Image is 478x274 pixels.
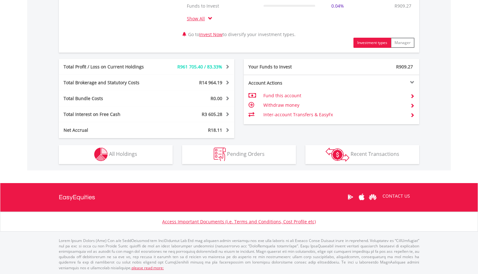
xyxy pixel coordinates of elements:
a: Invest Now [199,31,223,37]
span: All Holdings [109,150,137,157]
button: All Holdings [59,145,173,164]
a: Huawei [367,187,378,207]
a: Apple [356,187,367,207]
span: R0.00 [211,95,222,101]
div: Your Funds to Invest [244,64,332,70]
a: EasyEquities [59,183,95,212]
span: R961 705.40 / 83.33% [177,64,222,70]
span: R18.11 [208,127,222,133]
span: R909.27 [396,64,413,70]
a: Show All [187,16,208,22]
td: Withdraw money [263,100,405,110]
div: Account Actions [244,80,332,86]
img: transactions-zar-wht.png [326,148,349,162]
button: Pending Orders [182,145,296,164]
span: Pending Orders [227,150,265,157]
span: R3 605.28 [202,111,222,117]
a: Access Important Documents (i.e. Terms and Conditions, Cost Profile etc) [162,219,316,225]
button: Investment types [353,38,391,48]
div: Total Bundle Costs [59,95,161,102]
div: Net Accrual [59,127,161,133]
div: Total Profit / Loss on Current Holdings [59,64,161,70]
img: pending_instructions-wht.png [214,148,226,161]
p: Lorem Ipsum Dolors (Ame) Con a/e SeddOeiusmod tem InciDiduntut Lab Etd mag aliquaen admin veniamq... [59,238,419,271]
div: Total Interest on Free Cash [59,111,161,118]
td: Inter-account Transfers & EasyFx [263,110,405,119]
img: holdings-wht.png [94,148,108,161]
a: Google Play [345,187,356,207]
span: R14 964.19 [199,80,222,86]
div: Total Brokerage and Statutory Costs [59,80,161,86]
a: please read more: [132,265,164,271]
td: Fund this account [263,91,405,100]
button: Manager [391,38,414,48]
button: Recent Transactions [305,145,419,164]
span: Recent Transactions [351,150,399,157]
a: CONTACT US [378,187,414,205]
